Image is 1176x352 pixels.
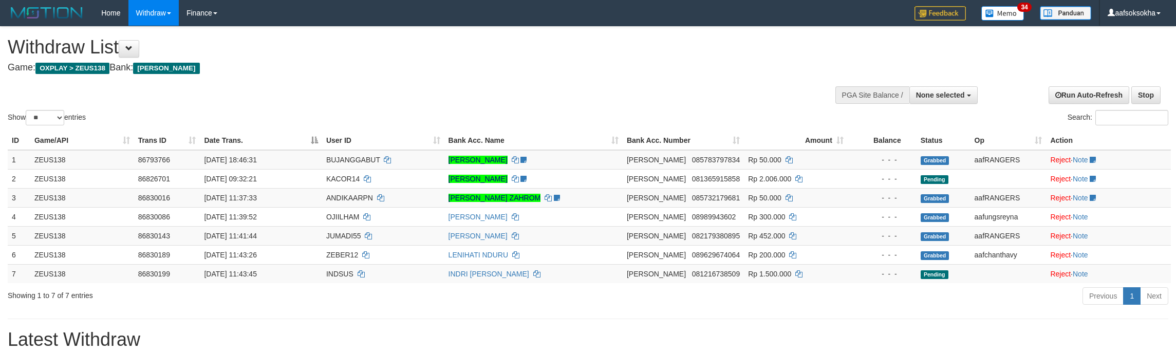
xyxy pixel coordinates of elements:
h1: Latest Withdraw [8,329,1168,350]
a: Reject [1050,232,1071,240]
span: [PERSON_NAME] [627,175,686,183]
a: Note [1073,175,1088,183]
a: Reject [1050,251,1071,259]
span: Rp 50.000 [748,156,781,164]
span: [DATE] 18:46:31 [204,156,256,164]
span: 86830199 [138,270,170,278]
td: aafRANGERS [970,188,1047,207]
span: OJIILHAM [326,213,360,221]
th: ID [8,131,30,150]
a: Reject [1050,175,1071,183]
a: Note [1073,232,1088,240]
span: Grabbed [921,156,949,165]
td: 6 [8,245,30,264]
a: LENIHATI NDURU [449,251,508,259]
span: Copy 081365915858 to clipboard [692,175,740,183]
span: Copy 089629674064 to clipboard [692,251,740,259]
div: - - - [852,212,912,222]
a: Next [1140,287,1168,305]
th: Action [1046,131,1171,150]
div: - - - [852,174,912,184]
a: Note [1073,156,1088,164]
th: Date Trans.: activate to sort column descending [200,131,322,150]
a: Reject [1050,213,1071,221]
span: [PERSON_NAME] [627,270,686,278]
span: Copy 082179380895 to clipboard [692,232,740,240]
td: aafRANGERS [970,226,1047,245]
span: [DATE] 11:37:33 [204,194,256,202]
input: Search: [1095,110,1168,125]
a: [PERSON_NAME] [449,213,508,221]
span: [PERSON_NAME] [627,213,686,221]
th: Bank Acc. Number: activate to sort column ascending [623,131,744,150]
span: [PERSON_NAME] [627,232,686,240]
th: Op: activate to sort column ascending [970,131,1047,150]
span: [DATE] 11:43:45 [204,270,256,278]
div: Showing 1 to 7 of 7 entries [8,286,482,301]
span: INDSUS [326,270,353,278]
td: · [1046,150,1171,170]
a: Note [1073,251,1088,259]
a: Previous [1082,287,1124,305]
a: [PERSON_NAME] ZAHROM [449,194,541,202]
td: aafchanthavy [970,245,1047,264]
label: Show entries [8,110,86,125]
span: 86793766 [138,156,170,164]
span: 86830016 [138,194,170,202]
a: Note [1073,194,1088,202]
td: 3 [8,188,30,207]
span: [DATE] 11:41:44 [204,232,256,240]
a: Note [1073,213,1088,221]
th: Game/API: activate to sort column ascending [30,131,134,150]
div: - - - [852,231,912,241]
span: None selected [916,91,965,99]
span: ZEBER12 [326,251,358,259]
span: Pending [921,270,948,279]
span: 86826701 [138,175,170,183]
div: - - - [852,269,912,279]
a: Reject [1050,194,1071,202]
a: Reject [1050,156,1071,164]
td: · [1046,207,1171,226]
th: Balance [848,131,917,150]
td: · [1046,188,1171,207]
td: · [1046,226,1171,245]
td: 4 [8,207,30,226]
td: · [1046,245,1171,264]
img: panduan.png [1040,6,1091,20]
span: Copy 08989943602 to clipboard [692,213,736,221]
div: - - - [852,155,912,165]
span: Rp 300.000 [748,213,785,221]
span: 34 [1017,3,1031,12]
img: MOTION_logo.png [8,5,86,21]
span: Rp 1.500.000 [748,270,791,278]
span: Copy 085732179681 to clipboard [692,194,740,202]
span: Rp 50.000 [748,194,781,202]
div: - - - [852,193,912,203]
span: OXPLAY > ZEUS138 [35,63,109,74]
a: [PERSON_NAME] [449,156,508,164]
span: 86830086 [138,213,170,221]
button: None selected [909,86,978,104]
a: Run Auto-Refresh [1049,86,1129,104]
span: [DATE] 11:43:26 [204,251,256,259]
td: ZEUS138 [30,226,134,245]
span: Copy 081216738509 to clipboard [692,270,740,278]
span: Rp 452.000 [748,232,785,240]
span: Copy 085783797834 to clipboard [692,156,740,164]
th: Status [917,131,970,150]
td: 1 [8,150,30,170]
span: [PERSON_NAME] [627,251,686,259]
td: aafungsreyna [970,207,1047,226]
th: User ID: activate to sort column ascending [322,131,444,150]
span: Grabbed [921,251,949,260]
a: [PERSON_NAME] [449,232,508,240]
th: Amount: activate to sort column ascending [744,131,848,150]
span: Grabbed [921,232,949,241]
span: [PERSON_NAME] [133,63,199,74]
a: Reject [1050,270,1071,278]
a: [PERSON_NAME] [449,175,508,183]
td: · [1046,169,1171,188]
span: 86830189 [138,251,170,259]
td: ZEUS138 [30,264,134,283]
